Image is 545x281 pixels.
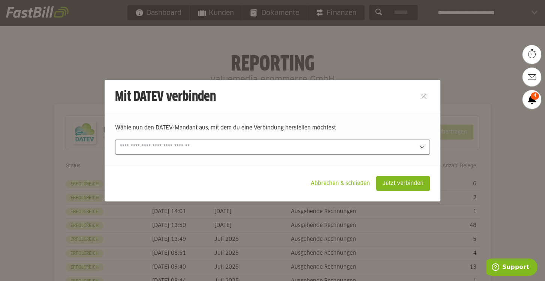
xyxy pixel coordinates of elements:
iframe: Öffnet ein Widget, in dem Sie weitere Informationen finden [487,258,538,277]
sl-button: Jetzt verbinden [376,176,430,191]
p: Wähle nun den DATEV-Mandant aus, mit dem du eine Verbindung herstellen möchtest [115,124,430,132]
a: 4 [523,90,541,109]
span: 4 [531,92,539,100]
sl-button: Abbrechen & schließen [304,176,376,191]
